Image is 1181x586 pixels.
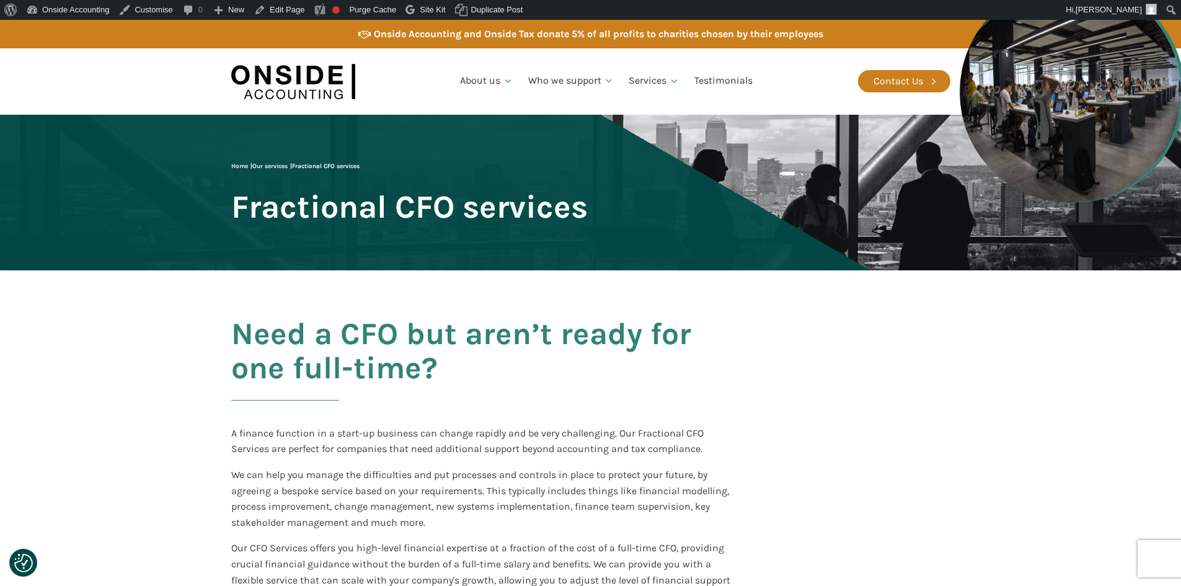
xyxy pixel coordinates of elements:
img: Onside Accounting [231,58,355,105]
h2: Need a CFO but aren’t ready for one full-time? [231,317,735,415]
span: Fractional CFO services [231,190,588,224]
a: About us [453,60,521,102]
div: Focus keyphrase not set [332,6,340,14]
a: Our services [252,162,288,170]
span: [PERSON_NAME] [1076,5,1142,14]
a: Who we support [521,60,622,102]
a: Home [231,162,248,170]
div: Contact Us [874,73,923,89]
p: A finance function in a start-up business can change rapidly and be very challenging. Our Fractio... [231,425,735,457]
span: Site Kit [420,5,445,14]
img: Revisit consent button [14,554,33,572]
div: Onside Accounting and Onside Tax donate 5% of all profits to charities chosen by their employees [374,26,823,42]
a: Contact Us [858,70,950,92]
button: Consent Preferences [14,554,33,572]
a: Testimonials [687,60,760,102]
p: We can help you manage the difficulties and put processes and controls in place to protect your f... [231,467,735,530]
span: Fractional CFO services [292,162,360,170]
a: Services [621,60,687,102]
span: | | [231,162,360,170]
